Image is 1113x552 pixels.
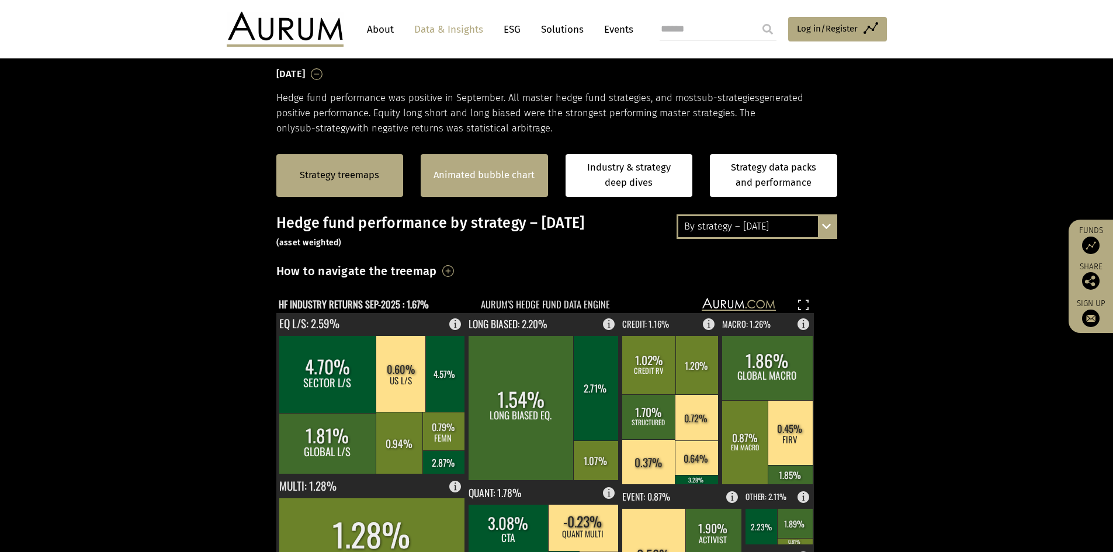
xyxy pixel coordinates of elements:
[434,168,535,183] a: Animated bubble chart
[276,91,837,137] p: Hedge fund performance was positive in September. All master hedge fund strategies, and most gene...
[498,19,526,40] a: ESG
[788,17,887,41] a: Log in/Register
[300,168,379,183] a: Strategy treemaps
[1082,237,1100,254] img: Access Funds
[276,238,342,248] small: (asset weighted)
[361,19,400,40] a: About
[598,19,633,40] a: Events
[566,154,693,197] a: Industry & strategy deep dives
[276,214,837,249] h3: Hedge fund performance by strategy – [DATE]
[227,12,344,47] img: Aurum
[276,261,437,281] h3: How to navigate the treemap
[697,92,760,103] span: sub-strategies
[535,19,590,40] a: Solutions
[276,65,306,83] h3: [DATE]
[710,154,837,197] a: Strategy data packs and performance
[1074,225,1107,254] a: Funds
[756,18,779,41] input: Submit
[1082,310,1100,327] img: Sign up to our newsletter
[797,22,858,36] span: Log in/Register
[1074,263,1107,290] div: Share
[678,216,835,237] div: By strategy – [DATE]
[295,123,350,134] span: sub-strategy
[1082,272,1100,290] img: Share this post
[408,19,489,40] a: Data & Insights
[1074,298,1107,327] a: Sign up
